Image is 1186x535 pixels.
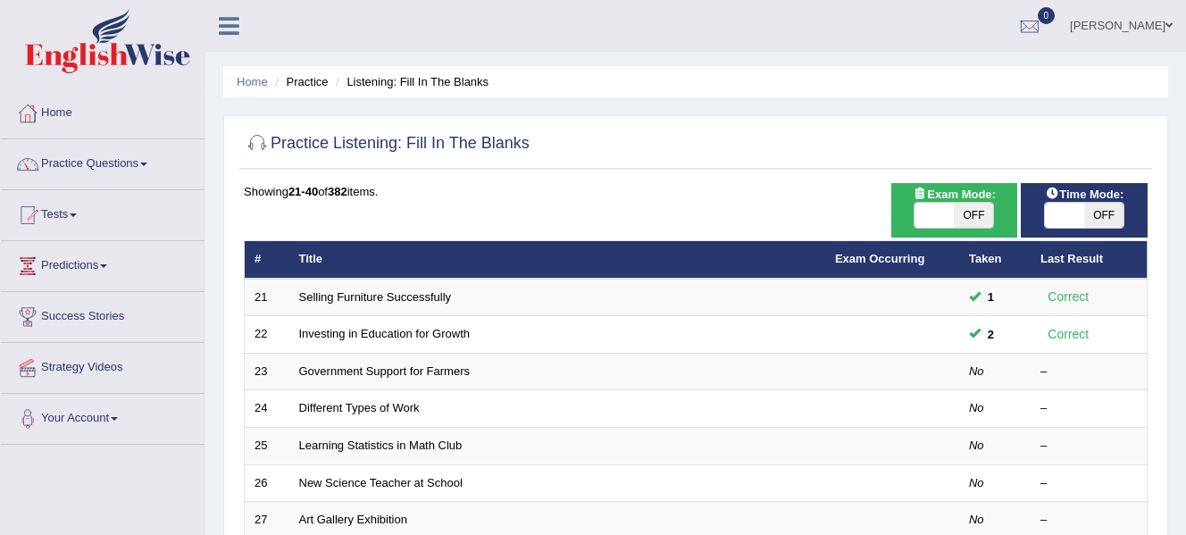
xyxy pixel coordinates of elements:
b: 21-40 [288,185,318,198]
a: Strategy Videos [1,343,205,388]
th: Last Result [1031,241,1148,279]
td: 24 [245,390,289,428]
em: No [969,439,984,452]
span: 0 [1038,7,1056,24]
td: 25 [245,428,289,465]
span: Time Mode: [1038,185,1131,204]
em: No [969,401,984,414]
th: # [245,241,289,279]
a: Investing in Education for Growth [299,327,471,340]
a: Success Stories [1,292,205,337]
b: 382 [328,185,347,198]
a: Home [1,88,205,133]
span: Exam Mode: [906,185,1002,204]
td: 22 [245,316,289,354]
a: Art Gallery Exhibition [299,513,407,526]
a: Predictions [1,241,205,286]
a: Practice Questions [1,139,205,184]
a: Learning Statistics in Math Club [299,439,463,452]
a: Tests [1,190,205,235]
em: No [969,476,984,489]
th: Taken [959,241,1031,279]
td: 21 [245,279,289,316]
div: Correct [1040,324,1097,345]
h2: Practice Listening: Fill In The Blanks [244,130,530,157]
span: OFF [954,203,993,228]
div: Correct [1040,287,1097,307]
div: Showing of items. [244,183,1148,200]
div: – [1040,364,1137,380]
div: – [1040,475,1137,492]
span: OFF [1084,203,1123,228]
a: Government Support for Farmers [299,364,470,378]
span: You can still take this question [981,288,1001,306]
em: No [969,364,984,378]
a: Exam Occurring [835,252,924,265]
a: Different Types of Work [299,401,420,414]
div: Show exams occurring in exams [891,183,1018,238]
td: 23 [245,353,289,390]
a: Selling Furniture Successfully [299,290,452,304]
a: Your Account [1,394,205,439]
div: – [1040,512,1137,529]
em: No [969,513,984,526]
li: Listening: Fill In The Blanks [331,73,489,90]
li: Practice [271,73,328,90]
a: New Science Teacher at School [299,476,463,489]
a: Home [237,75,268,88]
span: You can still take this question [981,325,1001,344]
th: Title [289,241,825,279]
div: – [1040,400,1137,417]
div: – [1040,438,1137,455]
td: 26 [245,464,289,502]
